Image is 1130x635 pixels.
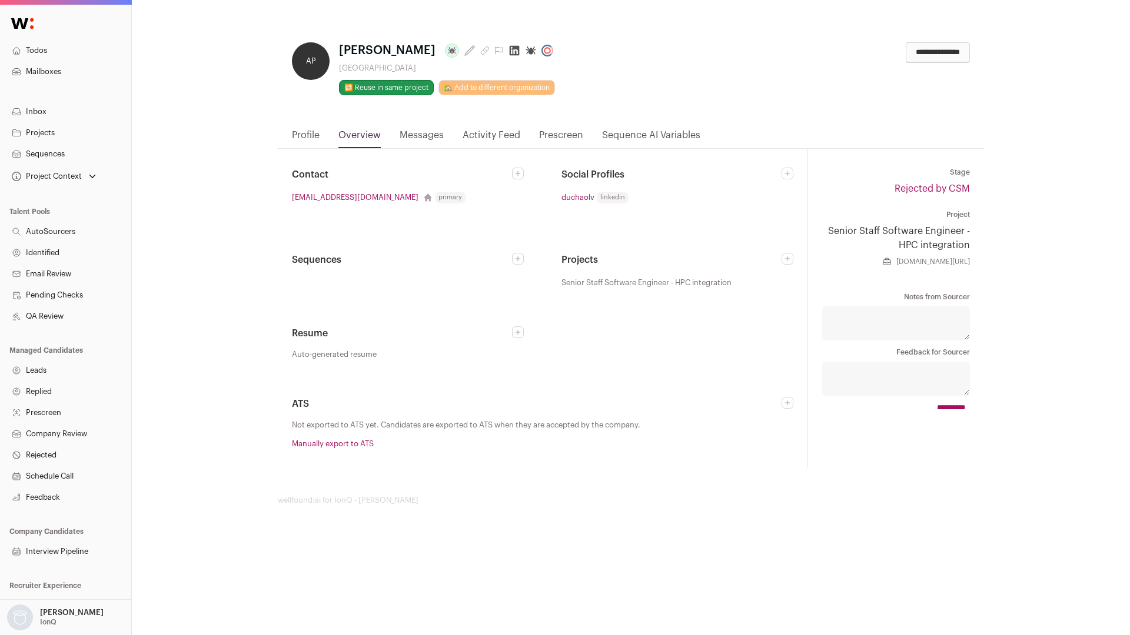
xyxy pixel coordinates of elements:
a: Rejected by CSM [895,184,970,193]
dt: Project [822,210,970,219]
div: AP [292,42,330,80]
div: [GEOGRAPHIC_DATA] [339,63,558,73]
p: Not exported to ATS yet. Candidates are exported to ATS when they are accepted by the company. [292,420,793,430]
a: Manually export to ATS [292,440,374,447]
button: Open dropdown [9,168,98,185]
dt: Notes from Sourcer [822,292,970,302]
a: Messages [400,128,444,148]
a: Profile [292,128,320,148]
a: 🏡 Add to different organization [438,80,555,95]
a: Overview [338,128,381,148]
h2: Resume [292,326,512,340]
h2: ATS [292,397,782,411]
h2: Sequences [292,253,512,267]
a: [EMAIL_ADDRESS][DOMAIN_NAME] [292,191,418,203]
a: Auto-generated resume [292,350,524,359]
h2: Projects [561,253,782,267]
button: 🔂 Reuse in same project [339,80,434,95]
a: Activity Feed [463,128,520,148]
a: duchaolv [561,191,594,203]
a: Sequence AI Variables [602,128,700,148]
h2: Contact [292,168,512,182]
img: nopic.png [7,604,33,630]
a: Prescreen [539,128,583,148]
span: Senior Staff Software Engineer - HPC integration [561,276,732,289]
h2: Social Profiles [561,168,782,182]
p: [PERSON_NAME] [40,608,104,617]
a: [DOMAIN_NAME][URL] [896,257,970,266]
div: primary [435,192,466,203]
img: Wellfound [5,12,40,35]
p: IonQ [40,617,56,627]
footer: wellfound:ai for IonQ - [PERSON_NAME] [278,496,984,505]
dt: Stage [822,168,970,177]
div: Project Context [9,172,82,181]
button: Open dropdown [5,604,106,630]
span: linkedin [597,192,629,203]
dt: Feedback for Sourcer [822,347,970,357]
a: Senior Staff Software Engineer - HPC integration [822,224,970,252]
span: [PERSON_NAME] [339,42,436,59]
